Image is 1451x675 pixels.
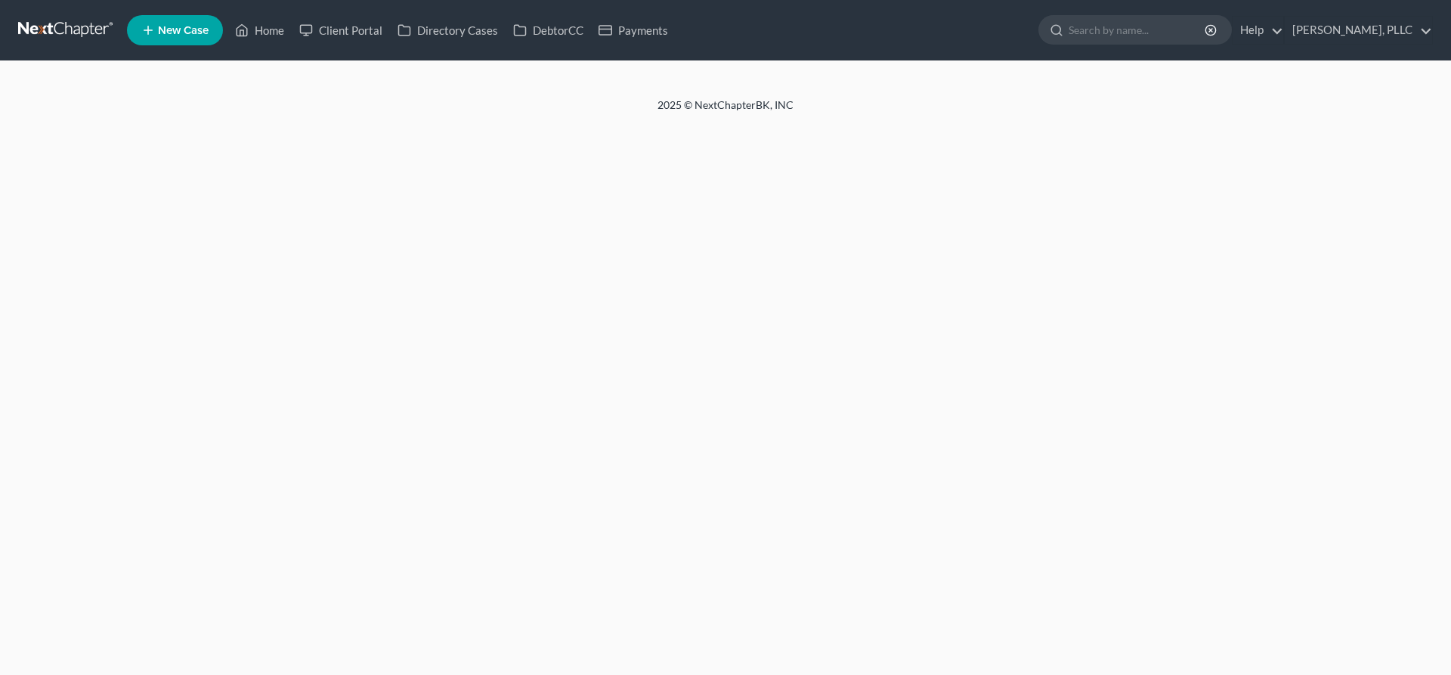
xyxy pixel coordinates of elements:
a: Directory Cases [390,17,506,44]
a: Home [227,17,292,44]
a: Help [1233,17,1283,44]
div: 2025 © NextChapterBK, INC [295,98,1156,125]
a: [PERSON_NAME], PLLC [1285,17,1432,44]
a: DebtorCC [506,17,591,44]
input: Search by name... [1069,16,1207,44]
a: Client Portal [292,17,390,44]
span: New Case [158,25,209,36]
a: Payments [591,17,676,44]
